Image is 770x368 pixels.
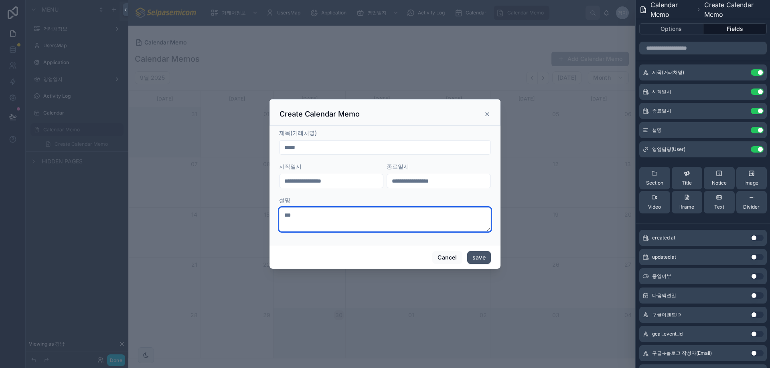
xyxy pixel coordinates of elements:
span: gcal_event_id [652,331,683,337]
span: 종일여부 [652,273,671,280]
span: 설명 [652,127,662,133]
button: Notice [704,167,735,189]
button: Section [639,167,670,189]
button: Image [736,167,767,189]
span: Image [744,180,758,186]
span: 종료일시 [652,108,671,114]
span: 종료일시 [387,163,409,170]
h3: Create Calendar Memo [280,109,360,119]
span: 시작일시 [652,88,671,95]
span: Section [646,180,663,186]
span: 시작일시 [279,163,302,170]
button: Options [639,23,703,34]
span: 구글이벤트ID [652,312,681,318]
button: Video [639,191,670,213]
span: 설명 [279,197,290,203]
span: Text [714,204,724,210]
button: Text [704,191,735,213]
span: iframe [679,204,694,210]
span: Title [682,180,692,186]
span: Divider [743,204,760,210]
span: 제목(거래처명) [652,69,684,76]
button: Title [672,167,703,189]
span: Notice [712,180,727,186]
span: 제목(거래처명) [279,129,317,136]
button: Divider [736,191,767,213]
button: Fields [703,23,767,34]
span: 다음엑션일 [652,292,676,299]
button: Cancel [432,251,462,264]
span: 영업담당(User) [652,146,685,153]
span: created at [652,235,675,241]
span: Video [648,204,661,210]
span: 구글→놀로코 작성자(Email) [652,350,712,356]
button: save [467,251,491,264]
button: iframe [672,191,703,213]
span: updated at [652,254,676,260]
